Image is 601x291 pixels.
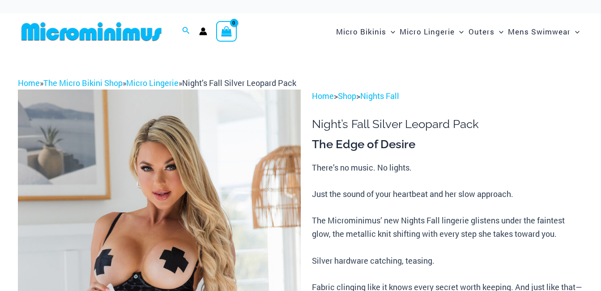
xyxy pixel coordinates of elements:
a: Home [312,90,334,101]
span: Micro Bikinis [336,20,386,43]
span: Micro Lingerie [400,20,455,43]
span: Mens Swimwear [508,20,571,43]
span: Menu Toggle [386,20,395,43]
span: Menu Toggle [494,20,503,43]
img: MM SHOP LOGO FLAT [18,21,165,42]
a: Micro Lingerie [126,77,179,88]
a: The Micro Bikini Shop [43,77,123,88]
span: Night’s Fall Silver Leopard Pack [182,77,296,88]
a: Account icon link [199,27,207,35]
nav: Site Navigation [332,17,583,47]
a: Micro LingerieMenu ToggleMenu Toggle [397,18,466,45]
a: Mens SwimwearMenu ToggleMenu Toggle [506,18,582,45]
a: Home [18,77,40,88]
a: Nights Fall [360,90,399,101]
h1: Night’s Fall Silver Leopard Pack [312,117,583,131]
span: » » » [18,77,296,88]
a: View Shopping Cart, empty [216,21,237,42]
a: Micro BikinisMenu ToggleMenu Toggle [334,18,397,45]
a: OutersMenu ToggleMenu Toggle [466,18,506,45]
a: Search icon link [182,26,190,37]
span: Outers [469,20,494,43]
a: Shop [338,90,356,101]
span: Menu Toggle [455,20,464,43]
h3: The Edge of Desire [312,137,583,152]
span: Menu Toggle [571,20,580,43]
p: > > [312,90,583,103]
